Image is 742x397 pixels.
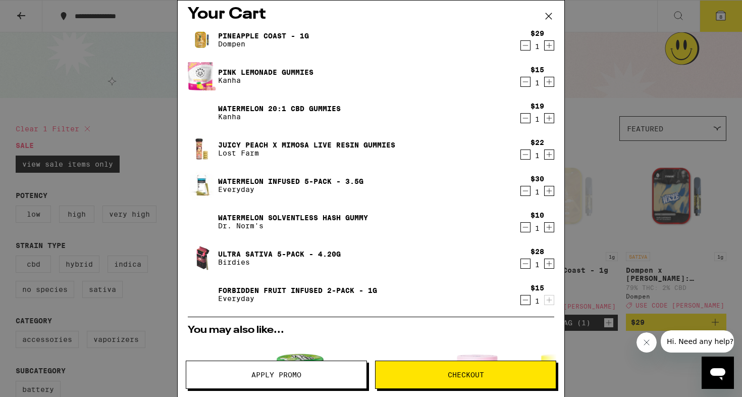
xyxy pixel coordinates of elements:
[251,371,301,378] span: Apply Promo
[531,224,544,232] div: 1
[375,361,556,389] button: Checkout
[531,29,544,37] div: $29
[531,188,544,196] div: 1
[544,295,554,305] button: Increment
[188,325,554,335] h2: You may also like...
[218,250,341,258] a: Ultra Sativa 5-Pack - 4.20g
[531,297,544,305] div: 1
[544,77,554,87] button: Increment
[531,211,544,219] div: $10
[188,98,216,127] img: Watermelon 20:1 CBD Gummies
[531,115,544,123] div: 1
[544,186,554,196] button: Increment
[520,77,531,87] button: Decrement
[544,222,554,232] button: Increment
[188,280,216,309] img: Forbidden Fruit Infused 2-Pack - 1g
[218,294,377,303] p: Everyday
[218,68,313,76] a: Pink Lemonade Gummies
[531,284,544,292] div: $15
[218,105,341,113] a: Watermelon 20:1 CBD Gummies
[520,113,531,123] button: Decrement
[702,357,734,389] iframe: Button to launch messaging window
[531,66,544,74] div: $15
[218,286,377,294] a: Forbidden Fruit Infused 2-Pack - 1g
[188,171,216,200] img: Watermelon Infused 5-Pack - 3.5g
[544,150,554,160] button: Increment
[188,244,216,272] img: Ultra Sativa 5-Pack - 4.20g
[544,113,554,123] button: Increment
[520,222,531,232] button: Decrement
[218,185,363,193] p: Everyday
[218,113,341,121] p: Kanha
[188,3,554,26] h2: Your Cart
[531,175,544,183] div: $30
[218,214,368,222] a: Watermelon Solventless Hash Gummy
[531,261,544,269] div: 1
[520,40,531,51] button: Decrement
[186,361,367,389] button: Apply Promo
[218,149,395,157] p: Lost Farm
[637,332,657,353] iframe: Close message
[520,295,531,305] button: Decrement
[218,258,341,266] p: Birdies
[531,79,544,87] div: 1
[531,138,544,146] div: $22
[520,259,531,269] button: Decrement
[188,135,216,163] img: Juicy Peach x Mimosa Live Resin Gummies
[188,61,216,91] img: Pink Lemonade Gummies
[188,26,216,54] img: Pineapple Coast - 1g
[544,40,554,51] button: Increment
[531,152,544,160] div: 1
[544,259,554,269] button: Increment
[531,102,544,110] div: $19
[531,247,544,256] div: $28
[218,222,368,230] p: Dr. Norm's
[448,371,484,378] span: Checkout
[218,141,395,149] a: Juicy Peach x Mimosa Live Resin Gummies
[218,40,309,48] p: Dompen
[188,208,216,236] img: Watermelon Solventless Hash Gummy
[520,186,531,196] button: Decrement
[218,76,313,84] p: Kanha
[661,330,734,353] iframe: Message from company
[218,32,309,40] a: Pineapple Coast - 1g
[531,42,544,51] div: 1
[218,177,363,185] a: Watermelon Infused 5-Pack - 3.5g
[520,150,531,160] button: Decrement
